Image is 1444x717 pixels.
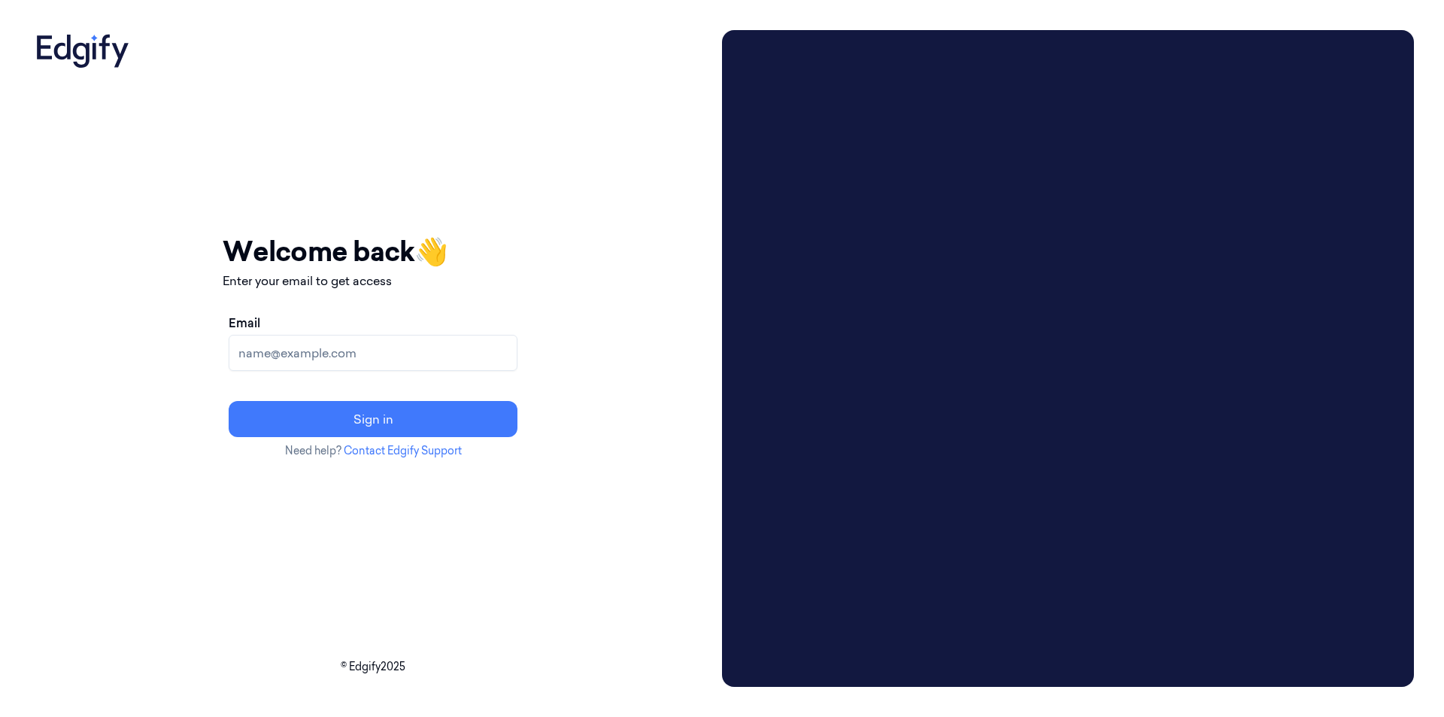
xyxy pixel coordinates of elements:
h1: Welcome back 👋 [223,231,523,272]
p: © Edgify 2025 [30,659,716,675]
p: Need help? [223,443,523,459]
a: Contact Edgify Support [344,444,462,457]
input: name@example.com [229,335,517,371]
p: Enter your email to get access [223,272,523,290]
button: Sign in [229,401,517,437]
label: Email [229,314,260,332]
